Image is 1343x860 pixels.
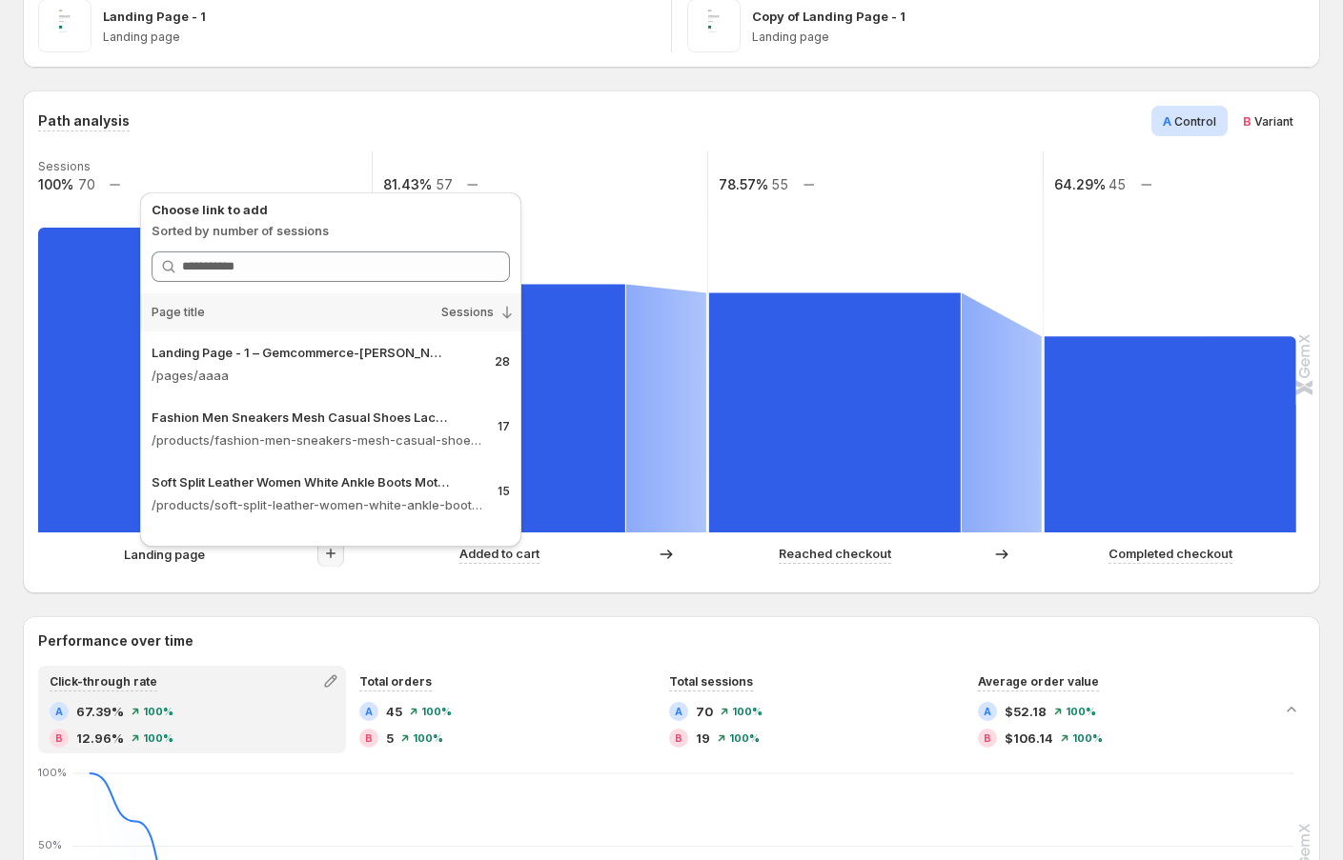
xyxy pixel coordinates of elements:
text: 70 [78,176,95,192]
h2: Performance over time [38,631,1305,650]
span: Total sessions [669,674,753,689]
p: Added to cart [459,544,539,563]
button: Collapse chart [1278,696,1305,723]
h2: B [675,732,682,744]
p: Landing page [103,30,656,45]
h2: A [984,706,991,717]
p: Landing page [124,545,205,564]
span: 100% [729,732,760,744]
span: Click-through rate [50,674,157,689]
h2: B [55,732,63,744]
text: 50% [38,838,62,851]
span: $52.18 [1005,702,1047,721]
span: B [1243,113,1251,129]
p: /products/soft-split-leather-women-white-ankle-boots-motorcycle-boots-[DEMOGRAPHIC_DATA]-autumn-w... [152,495,482,514]
p: Landing Page - 1 – Gemcommerce-[PERSON_NAME] [152,343,449,362]
text: 45 [1109,176,1126,192]
text: 64.29% [1054,176,1106,192]
p: Sorted by number of sessions [152,221,510,240]
span: Total orders [359,674,432,689]
p: Copy of Landing Page - 1 [752,7,906,26]
p: Choose link to add [152,200,510,219]
span: Variant [1254,114,1293,129]
text: 100% [38,176,73,192]
span: 19 [696,729,710,748]
p: Soft Split Leather Women White Ankle Boots Motorcycle Boots [DEMOGRAPHIC_DATA] Aut – Gemcommerce-... [152,472,452,491]
span: 100% [732,706,763,717]
h2: A [675,706,682,717]
h2: B [365,732,373,744]
path: Completed checkout: 45 [1045,336,1296,532]
h3: Path analysis [38,111,130,130]
p: 28 [495,354,510,370]
text: Sessions [38,159,91,173]
span: 100% [143,732,173,744]
h2: A [365,706,373,717]
p: Landing page [752,30,1305,45]
span: 100% [143,706,173,717]
p: Landing Page - 1 [103,7,206,26]
span: A [1163,113,1171,129]
text: 55 [771,176,788,192]
text: 100% [38,766,67,779]
span: 12.96% [76,729,124,748]
span: 67.39% [76,702,124,721]
span: 100% [413,732,443,744]
span: $106.14 [1005,729,1053,748]
h2: B [984,732,991,744]
p: Reached checkout [779,544,891,563]
span: 70 [696,702,713,721]
p: 17 [498,419,510,434]
span: 100% [421,706,452,717]
span: Page title [152,305,205,320]
p: Fashion Men Sneakers Mesh Casual Shoes Lac-up Mens Shoes Lightweight V – Gemcommerce-[PERSON_NAME... [152,408,452,427]
h2: A [55,706,63,717]
span: 100% [1072,732,1103,744]
p: /products/fashion-men-sneakers-mesh-casual-shoes-lac-up-mens-shoes-lightweight-vulcanize-shoes-wa... [152,430,482,450]
span: Average order value [978,674,1099,689]
p: /pages/aaaa [152,366,479,385]
span: 45 [386,702,402,721]
span: Sessions [441,305,494,320]
p: 15 [498,484,510,499]
p: Completed checkout [1109,544,1232,563]
span: 5 [386,729,394,748]
span: Control [1174,114,1216,129]
span: 100% [1066,706,1096,717]
path: Reached checkout: 55 [709,293,961,532]
p: Gemcommerce-[PERSON_NAME]-dev [152,537,380,556]
text: 78.57% [719,176,768,192]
